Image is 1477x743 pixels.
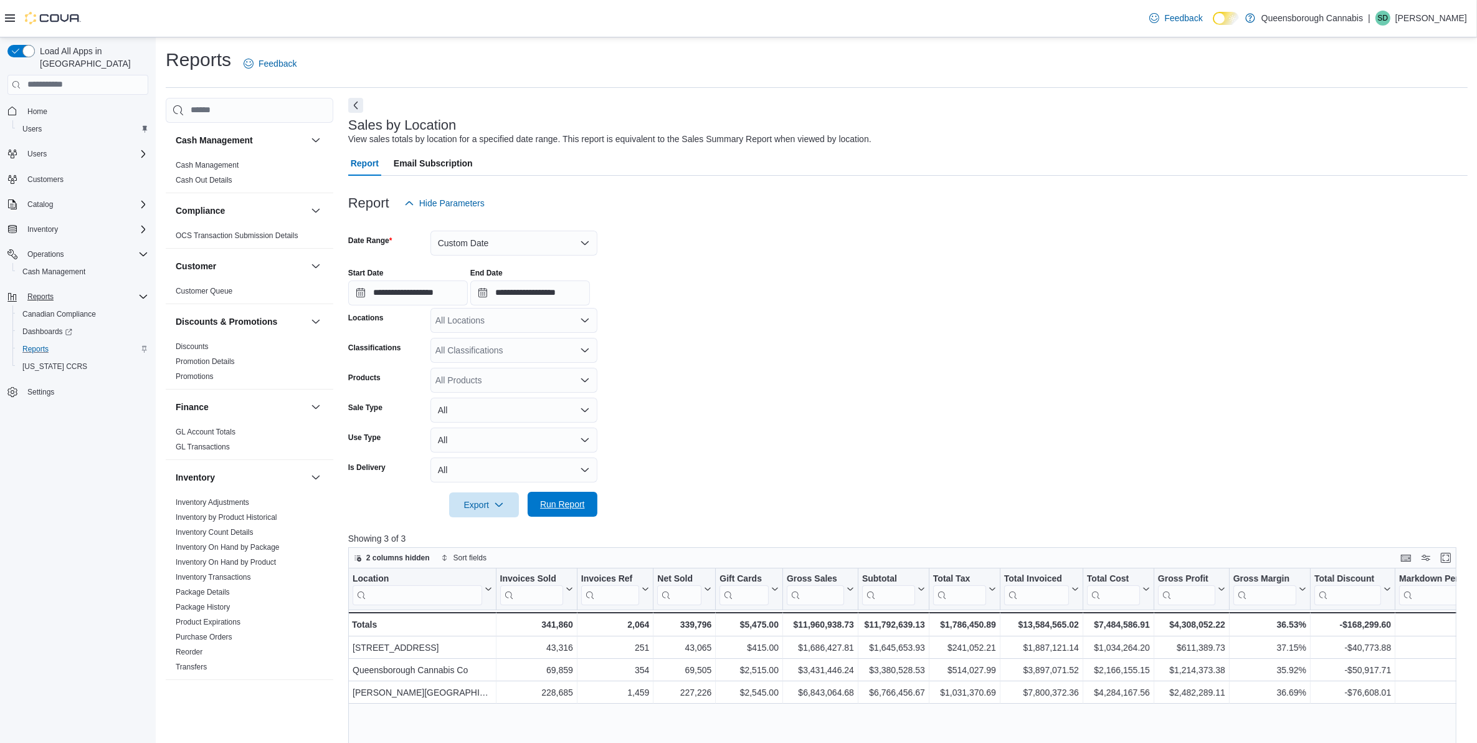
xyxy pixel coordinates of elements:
[27,149,47,159] span: Users
[933,573,986,585] div: Total Tax
[22,172,69,187] a: Customers
[176,401,306,413] button: Finance
[176,572,251,582] span: Inventory Transactions
[353,573,482,605] div: Location
[176,204,225,217] h3: Compliance
[176,471,215,484] h3: Inventory
[1314,573,1381,605] div: Total Discount
[176,401,209,413] h3: Finance
[1314,685,1391,700] div: -$76,608.01
[657,685,711,700] div: 227,226
[239,51,302,76] a: Feedback
[1004,573,1069,585] div: Total Invoiced
[176,542,280,552] span: Inventory On Hand by Package
[933,640,996,655] div: $241,052.21
[348,403,382,413] label: Sale Type
[1375,11,1390,26] div: Sewa Dhami
[166,284,333,304] div: Customer
[17,359,92,374] a: [US_STATE] CCRS
[2,288,153,305] button: Reports
[1158,573,1215,585] div: Gross Profit
[1399,550,1413,565] button: Keyboard shortcuts
[7,97,148,434] nav: Complex example
[308,470,323,485] button: Inventory
[348,343,401,353] label: Classifications
[500,573,563,605] div: Invoices Sold
[22,247,148,262] span: Operations
[35,45,148,70] span: Load All Apps in [GEOGRAPHIC_DATA]
[176,543,280,552] a: Inventory On Hand by Package
[1418,550,1433,565] button: Display options
[25,12,81,24] img: Cova
[352,617,492,632] div: Totals
[1004,573,1079,605] button: Total Invoiced
[176,497,249,507] span: Inventory Adjustments
[353,573,482,585] div: Location
[580,315,590,325] button: Open list of options
[933,573,996,605] button: Total Tax
[348,373,381,383] label: Products
[657,640,711,655] div: 43,065
[176,315,277,328] h3: Discounts & Promotions
[787,685,854,700] div: $6,843,064.68
[720,685,779,700] div: $2,545.00
[1144,6,1207,31] a: Feedback
[166,158,333,193] div: Cash Management
[176,648,202,656] a: Reorder
[176,260,306,272] button: Customer
[176,160,239,170] span: Cash Management
[1314,617,1391,632] div: -$168,299.60
[176,372,214,381] a: Promotions
[176,357,235,366] a: Promotion Details
[176,134,253,146] h3: Cash Management
[862,617,925,632] div: $11,792,639.13
[22,124,42,134] span: Users
[176,588,230,597] a: Package Details
[862,573,925,605] button: Subtotal
[787,617,854,632] div: $11,960,938.73
[528,492,597,517] button: Run Report
[2,102,153,120] button: Home
[176,443,230,451] a: GL Transactions
[166,339,333,389] div: Discounts & Promotions
[787,640,854,655] div: $1,686,427.81
[12,263,153,280] button: Cash Management
[176,528,254,537] a: Inventory Count Details
[1087,663,1150,678] div: $2,166,155.15
[500,663,572,678] div: 69,859
[366,553,430,563] span: 2 columns hidden
[308,314,323,329] button: Discounts & Promotions
[2,170,153,188] button: Customers
[176,231,298,240] a: OCS Transaction Submission Details
[1158,617,1225,632] div: $4,308,052.22
[176,287,232,295] a: Customer Queue
[176,176,232,185] a: Cash Out Details
[581,617,649,632] div: 2,064
[348,433,381,443] label: Use Type
[348,463,386,472] label: Is Delivery
[657,573,701,585] div: Net Sold
[348,98,363,113] button: Next
[720,663,779,678] div: $2,515.00
[787,663,854,678] div: $3,431,446.24
[454,553,487,563] span: Sort fields
[540,498,585,511] span: Run Report
[176,632,232,642] span: Purchase Orders
[176,647,202,657] span: Reorder
[166,424,333,459] div: Finance
[1158,640,1225,655] div: $611,389.73
[176,603,230,611] a: Package History
[500,573,572,605] button: Invoices Sold
[17,342,54,357] a: Reports
[22,309,96,319] span: Canadian Compliance
[176,618,240,626] a: Product Expirations
[176,587,230,597] span: Package Details
[176,357,235,367] span: Promotion Details
[657,573,701,605] div: Net Sold
[12,358,153,375] button: [US_STATE] CCRS
[470,280,590,305] input: Press the down key to open a popover containing a calendar.
[1004,685,1079,700] div: $7,800,372.36
[176,342,209,351] a: Discounts
[2,246,153,263] button: Operations
[1233,573,1296,605] div: Gross Margin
